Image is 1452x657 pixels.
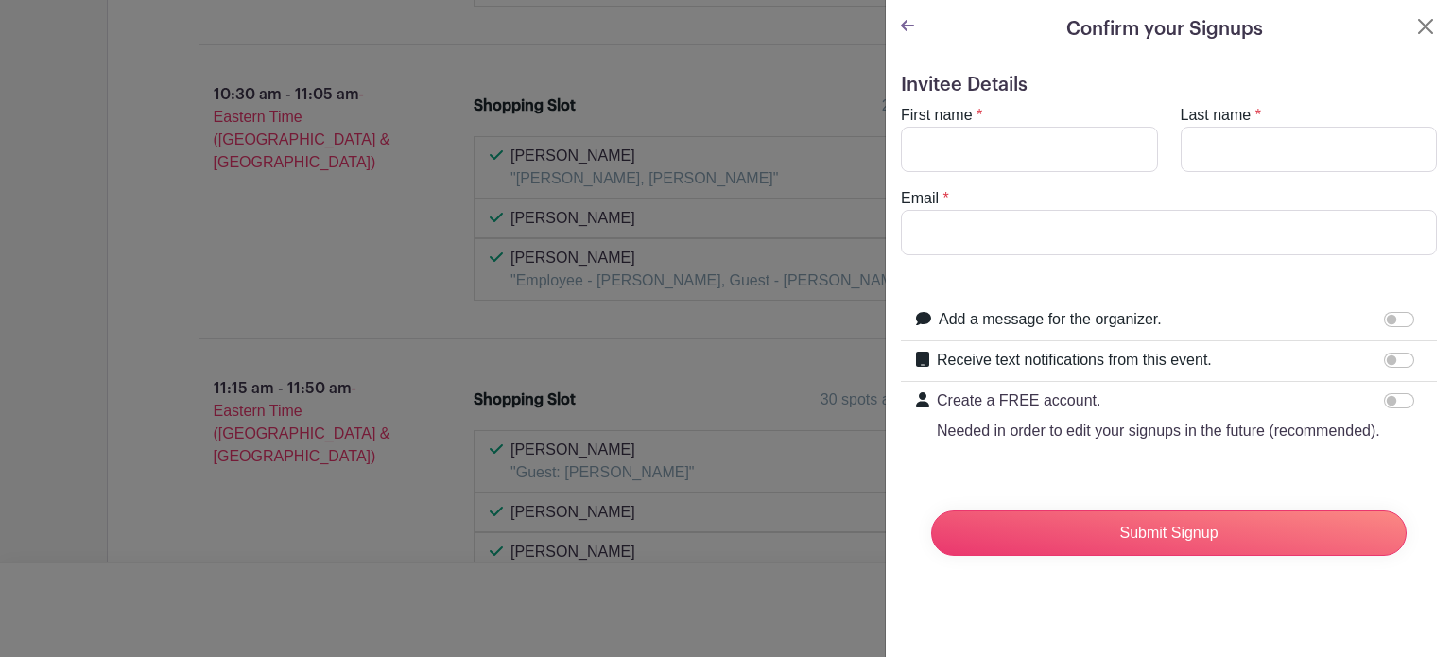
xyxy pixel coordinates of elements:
button: Close [1414,15,1437,38]
label: Last name [1181,104,1252,127]
h5: Invitee Details [901,74,1437,96]
h5: Confirm your Signups [1066,15,1263,43]
input: Submit Signup [931,510,1407,556]
label: Email [901,187,939,210]
label: Receive text notifications from this event. [937,349,1212,372]
p: Create a FREE account. [937,389,1380,412]
p: Needed in order to edit your signups in the future (recommended). [937,420,1380,442]
label: First name [901,104,973,127]
label: Add a message for the organizer. [939,308,1162,331]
